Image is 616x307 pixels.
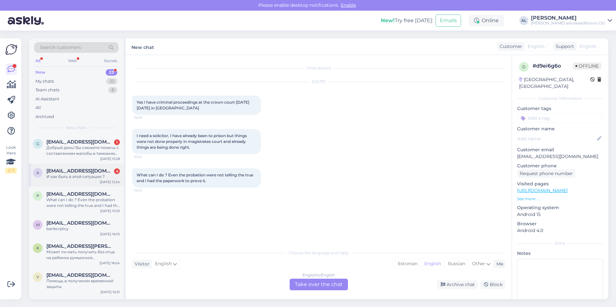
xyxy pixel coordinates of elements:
[46,191,113,197] span: patriciabarron51@hotmail.co.uk
[36,246,39,250] span: k
[137,100,249,110] span: Yes I have criminal proceedings at the crown court [DATE][DATE] in [GEOGRAPHIC_DATA]
[517,146,603,153] p: Customer email
[46,272,113,278] span: vladimirofficialni@gmail.com
[580,43,596,50] span: English
[436,14,461,27] button: Emails
[517,163,603,169] p: Customer phone
[35,96,59,102] div: AI Assistant
[573,62,601,70] span: Offline
[46,168,113,174] span: aleks.soldi@gmail.com
[40,44,81,51] span: Search customers
[5,168,17,173] div: 2 / 3
[519,16,528,25] div: AL
[100,261,120,265] div: [DATE] 16:04
[553,43,574,50] div: Support
[522,64,525,69] span: d
[106,69,117,76] div: 23
[531,15,605,21] div: [PERSON_NAME]
[517,153,603,160] p: [EMAIL_ADDRESS][DOMAIN_NAME]
[517,169,575,178] div: Request phone number
[35,78,54,85] div: My chats
[46,278,120,290] div: Помощь в получении временной защиты
[134,154,158,159] span: 15:32
[395,259,421,269] div: Estonian
[46,220,113,226] span: mk.coaching85@gmail.com
[517,188,568,193] a: [URL][DOMAIN_NAME]
[517,135,596,142] input: Add name
[101,290,120,294] div: [DATE] 10:31
[35,105,41,111] div: All
[303,272,335,278] div: English to English
[46,139,113,145] span: grekim812@gmail.com
[108,87,117,93] div: 8
[35,87,59,93] div: Team chats
[132,250,505,256] div: Choose the language and reply
[134,115,158,120] span: 15:28
[421,259,444,269] div: English
[480,280,505,289] div: Block
[131,42,154,51] label: New chat
[381,17,433,24] div: Try free [DATE]:
[134,188,158,193] span: 15:33
[381,17,395,23] b: New!
[36,193,39,198] span: p
[34,57,42,65] div: All
[46,197,120,209] div: What can I do ? Even the probation were not telling the true and I had the paperwork to prove it.
[67,57,78,65] div: Web
[497,43,522,50] div: Customer
[531,15,612,26] a: [PERSON_NAME][PERSON_NAME] advokaadibüroo OÜ
[106,78,117,85] div: 32
[528,43,544,50] span: English
[137,172,254,183] span: What can I do ? Even the probation were not telling the true and I had the paperwork to prove it.
[519,76,590,90] div: [GEOGRAPHIC_DATA], [GEOGRAPHIC_DATA]
[103,57,119,65] div: Socials
[137,133,248,150] span: I need a solicitor, I have already been to prison but things were not done properly in magistrate...
[36,141,39,146] span: g
[517,211,603,218] p: Android 15
[132,65,505,71] div: Chat started
[46,243,113,249] span: koshikova.kristina@mail.ru
[36,274,39,279] span: v
[339,2,358,8] span: Enable
[35,69,45,76] div: New
[290,279,348,290] div: Take over the chat
[132,261,149,267] div: Visitor
[46,145,120,156] div: Добрый день! Вы сможете помочь с составлением жалобы в таможню на неправомерное изъятие телефона ...
[100,209,120,213] div: [DATE] 15:33
[517,113,603,123] input: Add a tag
[533,62,573,70] div: # d9ei6g6o
[469,15,504,26] div: Online
[517,196,603,202] p: See more ...
[517,227,603,234] p: Android 4.0
[66,125,87,131] span: New chats
[494,261,503,267] div: Me
[517,250,603,257] p: Notes
[100,156,120,161] div: [DATE] 15:28
[36,222,40,227] span: m
[517,220,603,227] p: Browser
[114,168,120,174] div: 4
[517,204,603,211] p: Operating system
[100,232,120,237] div: [DATE] 16:53
[517,126,603,132] p: Customer name
[114,139,120,145] div: 1
[100,180,120,184] div: [DATE] 12:24
[437,280,477,289] div: Archive chat
[46,249,120,261] div: Может ли мать получить без отца на ребенка румынское свидетельство о рождении, если они не в браке?
[472,261,485,266] span: Other
[517,181,603,187] p: Visited pages
[5,144,17,173] div: Look Here
[444,259,468,269] div: Russian
[517,96,603,101] div: Customer information
[517,105,603,112] p: Customer tags
[132,79,505,85] div: [DATE]
[155,260,172,267] span: English
[35,114,54,120] div: Archived
[46,226,120,232] div: bankcrptcy
[36,170,39,175] span: a
[5,43,17,56] img: Askly Logo
[46,174,120,180] div: И как быть в этой ситуации ?
[531,21,605,26] div: [PERSON_NAME] advokaadibüroo OÜ
[517,240,603,246] div: Extra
